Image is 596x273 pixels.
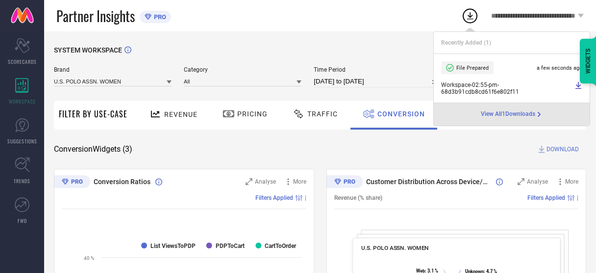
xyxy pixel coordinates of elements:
span: Revenue [164,110,198,118]
div: Premium [326,175,363,190]
svg: Zoom [518,178,524,185]
span: Conversion [377,110,425,118]
a: View All1Downloads [481,110,543,118]
span: More [293,178,306,185]
span: Time Period [314,66,441,73]
span: SUGGESTIONS [7,137,37,145]
span: Pricing [237,110,268,118]
text: CartToOrder [265,243,297,249]
span: TRENDS [14,177,30,185]
span: Analyse [255,178,276,185]
text: List ViewsToPDP [150,243,196,249]
span: SCORECARDS [8,58,37,65]
div: Premium [54,175,90,190]
span: Analyse [527,178,548,185]
span: Brand [54,66,172,73]
span: Conversion Widgets ( 3 ) [54,144,132,154]
text: PDPToCart [216,243,245,249]
div: Open download page [481,110,543,118]
span: Partner Insights [56,6,135,26]
span: Customer Distribution Across Device/OS [366,178,492,186]
span: | [305,194,306,201]
span: Revenue (% share) [334,194,382,201]
span: Filters Applied [255,194,293,201]
span: DOWNLOAD [546,144,579,154]
span: Traffic [307,110,338,118]
span: Category [184,66,301,73]
span: Conversion Ratios [94,178,150,186]
div: Open download list [461,7,479,25]
span: Filters Applied [527,194,565,201]
span: View All 1 Downloads [481,110,535,118]
span: | [577,194,578,201]
span: Filter By Use-Case [59,108,127,120]
span: File Prepared [456,65,489,71]
svg: Zoom [246,178,252,185]
span: Workspace - 02:55-pm - 68d3b91cdb8cd61f6e802f11 [441,82,572,95]
span: WORKSPACE [9,98,36,105]
span: a few seconds ago [537,65,582,71]
text: 40 % [84,255,94,261]
span: SYSTEM WORKSPACE [54,46,122,54]
span: More [565,178,578,185]
a: Download [574,82,582,95]
span: PRO [151,13,166,21]
input: Select time period [314,76,441,87]
span: U.S. POLO ASSN. WOMEN [361,245,429,251]
span: Recently Added ( 1 ) [441,39,491,46]
span: FWD [18,217,27,224]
